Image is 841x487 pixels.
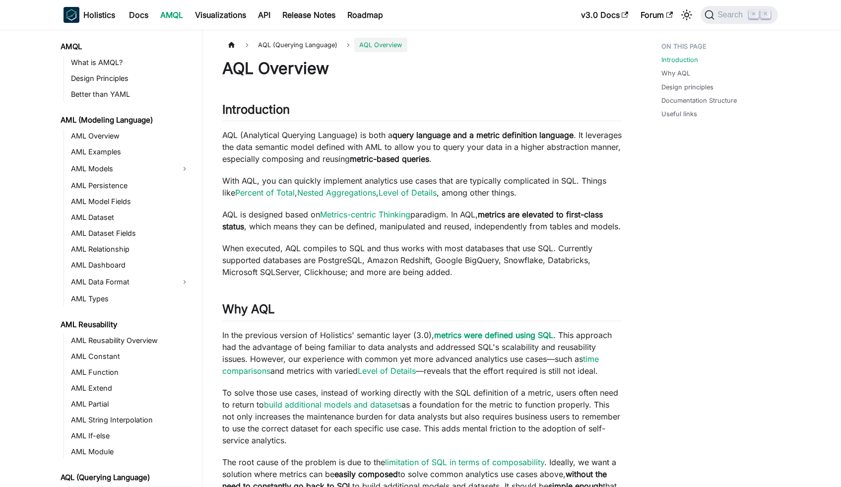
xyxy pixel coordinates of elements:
[679,7,695,23] button: Switch between dark and light mode (currently light mode)
[68,429,194,443] a: AML If-else
[176,161,194,177] button: Expand sidebar category 'AML Models'
[68,349,194,363] a: AML Constant
[68,179,194,193] a: AML Persistence
[661,55,698,65] a: Introduction
[68,145,194,159] a: AML Examples
[749,10,759,19] kbd: ⌘
[64,7,115,23] a: HolisticsHolistics
[264,400,401,410] a: build additional models and datasets
[68,365,194,379] a: AML Function
[635,7,679,23] a: Forum
[123,7,154,23] a: Docs
[222,129,622,165] p: AQL (Analytical Querying Language) is both a . It leverages the data semantic model defined with ...
[68,258,194,272] a: AML Dashboard
[714,10,749,19] span: Search
[176,274,194,290] button: Expand sidebar category 'AML Data Format'
[385,457,544,467] a: limitation of SQL in terms of composability
[334,469,398,479] strong: easily composed
[222,387,622,446] p: To solve those use cases, instead of working directly with the SQL definition of a metric, users ...
[222,354,599,376] a: time comparisons
[68,445,194,459] a: AML Module
[68,397,194,411] a: AML Partial
[253,38,342,52] span: AQL (Querying Language)
[83,9,115,21] b: Holistics
[222,242,622,278] p: When executed, AQL compiles to SQL and thus works with most databases that use SQL. Currently sup...
[189,7,252,23] a: Visualizations
[379,188,437,198] a: Level of Details
[58,471,194,485] a: AQL (Querying Language)
[64,7,79,23] img: Holistics
[68,292,194,306] a: AML Types
[276,7,341,23] a: Release Notes
[434,330,553,340] a: metrics were defined using SQL
[222,209,622,232] p: AQL is designed based on paradigm. In AQL, , which means they can be defined, manipulated and reu...
[575,7,635,23] a: v3.0 Docs
[68,381,194,395] a: AML Extend
[58,40,194,54] a: AMQL
[222,38,241,52] a: Home page
[68,210,194,224] a: AML Dataset
[761,10,771,19] kbd: K
[68,195,194,209] a: AML Model Fields
[392,130,574,140] strong: query language and a metric definition language
[68,413,194,427] a: AML String Interpolation
[701,6,777,24] button: Search (Command+K)
[235,188,295,198] a: Percent of Total
[661,69,690,78] a: Why AQL
[68,226,194,240] a: AML Dataset Fields
[341,7,389,23] a: Roadmap
[222,38,622,52] nav: Breadcrumbs
[661,82,713,92] a: Design principles
[68,87,194,101] a: Better than YAML
[222,329,622,377] p: In the previous version of Holistics' semantic layer (3.0), . This approach had the advantage of ...
[297,188,376,198] a: Nested Aggregations
[320,209,410,219] a: Metrics-centric Thinking
[222,175,622,199] p: With AQL, you can quickly implement analytics use cases that are typically complicated in SQL. Th...
[68,274,176,290] a: AML Data Format
[222,102,622,121] h2: Introduction
[68,161,176,177] a: AML Models
[68,56,194,70] a: What is AMQL?
[68,71,194,85] a: Design Principles
[68,129,194,143] a: AML Overview
[54,30,202,487] nav: Docs sidebar
[350,154,429,164] strong: metric-based queries
[358,366,416,376] a: Level of Details
[58,113,194,127] a: AML (Modeling Language)
[252,7,276,23] a: API
[354,38,407,52] span: AQL Overview
[661,96,737,105] a: Documentation Structure
[68,334,194,348] a: AML Reusability Overview
[58,318,194,332] a: AML Reusability
[661,109,697,119] a: Useful links
[222,59,622,78] h1: AQL Overview
[154,7,189,23] a: AMQL
[222,302,622,321] h2: Why AQL
[68,242,194,256] a: AML Relationship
